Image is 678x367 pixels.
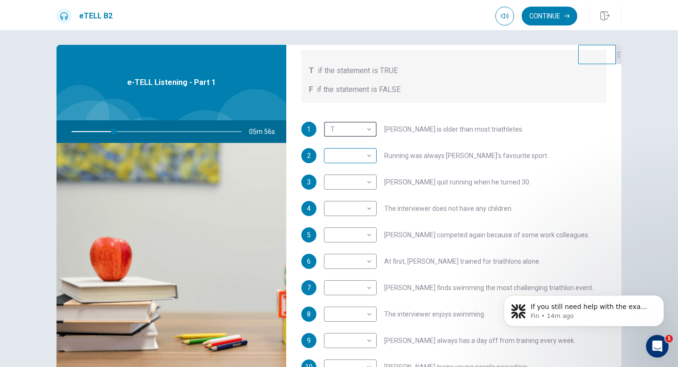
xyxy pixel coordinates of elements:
[309,65,314,76] span: T
[307,126,311,133] span: 1
[307,337,311,344] span: 9
[127,77,216,88] span: e-TELL Listening - Part 1
[384,179,531,185] span: [PERSON_NAME] quit running when he turned 30.
[307,179,311,185] span: 3
[307,258,311,265] span: 6
[307,232,311,238] span: 5
[384,205,513,212] span: The interviewer does not have any children.
[384,311,485,317] span: The interviewer enjoys swimming.
[665,335,673,342] span: 1
[522,7,577,25] button: Continue
[384,152,549,159] span: Running was always [PERSON_NAME]’s favourite sport.
[309,84,313,95] span: F
[307,152,311,159] span: 2
[384,126,524,133] span: [PERSON_NAME] is older than most triathletes.
[307,284,311,291] span: 7
[307,205,311,212] span: 4
[384,258,541,265] span: At first, [PERSON_NAME] trained for triathlons alone.
[307,311,311,317] span: 8
[324,116,373,143] div: T
[317,84,401,95] span: if the statement is FALSE
[490,275,678,342] iframe: Intercom notifications message
[384,232,589,238] span: [PERSON_NAME] competed again because of some work colleagues.
[384,284,594,291] span: [PERSON_NAME] finds swimming the most challenging triathlon event.
[249,120,282,143] span: 05m 56s
[79,10,113,22] h1: eTELL B2
[646,335,669,358] iframe: Intercom live chat
[384,337,575,344] span: [PERSON_NAME] always has a day off from training every week.
[318,65,398,76] span: if the statement is TRUE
